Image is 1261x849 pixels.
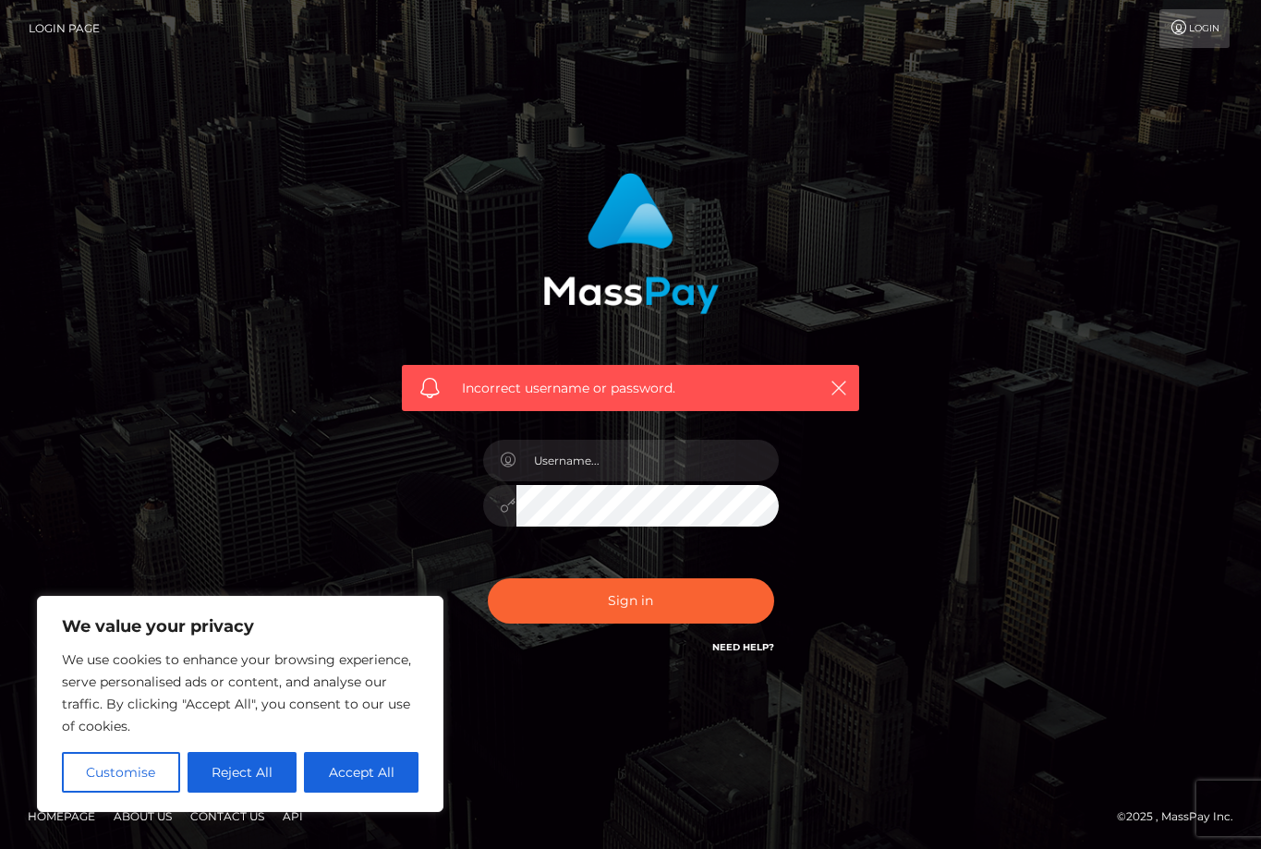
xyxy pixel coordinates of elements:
a: Login Page [29,9,100,48]
p: We use cookies to enhance your browsing experience, serve personalised ads or content, and analys... [62,649,418,737]
div: We value your privacy [37,596,443,812]
a: API [275,802,310,831]
button: Accept All [304,752,418,793]
p: We value your privacy [62,615,418,637]
a: Homepage [20,802,103,831]
a: About Us [106,802,179,831]
img: MassPay Login [543,173,719,314]
button: Customise [62,752,180,793]
span: Incorrect username or password. [462,379,799,398]
a: Need Help? [712,641,774,653]
button: Sign in [488,578,774,624]
input: Username... [516,440,779,481]
div: © 2025 , MassPay Inc. [1117,807,1247,827]
button: Reject All [188,752,297,793]
a: Login [1159,9,1230,48]
a: Contact Us [183,802,272,831]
